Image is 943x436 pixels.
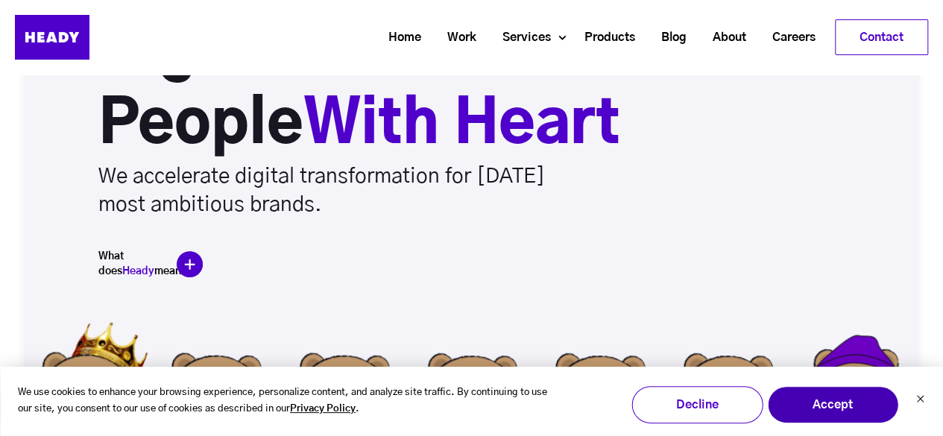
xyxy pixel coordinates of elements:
[290,401,356,418] a: Privacy Policy
[694,24,754,51] a: About
[370,24,429,51] a: Home
[303,95,620,155] span: With Heart
[631,386,763,423] button: Decline
[177,251,203,277] img: plus-icon
[429,24,484,51] a: Work
[15,15,89,60] img: Heady_Logo_Web-01 (1)
[754,24,823,51] a: Careers
[767,386,898,423] button: Accept
[98,249,173,279] h5: What does mean?
[484,24,558,51] a: Services
[915,393,924,408] button: Dismiss cookie banner
[122,266,154,277] span: Heady
[98,162,587,219] p: We accelerate digital transformation for [DATE] most ambitious brands.
[127,19,928,55] div: Navigation Menu
[643,24,694,51] a: Blog
[566,24,643,51] a: Products
[836,20,927,54] a: Contact
[98,13,889,162] h1: Digital Solutions From People
[18,385,548,419] p: We use cookies to enhance your browsing experience, personalize content, and analyze site traffic...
